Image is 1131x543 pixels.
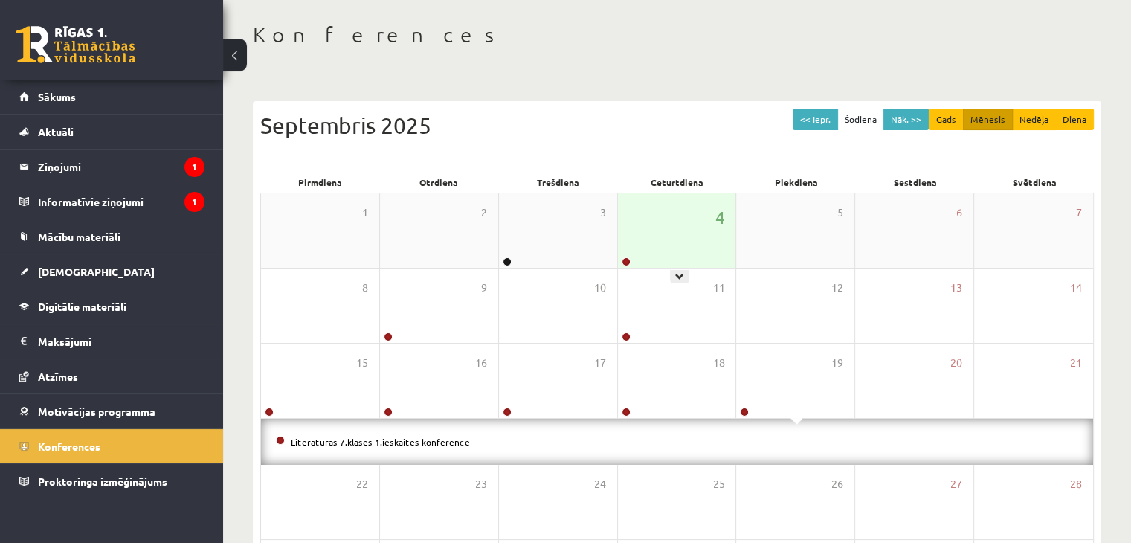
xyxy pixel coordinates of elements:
[362,280,368,296] span: 8
[712,355,724,371] span: 18
[498,172,617,193] div: Trešdiena
[260,172,379,193] div: Pirmdiena
[16,26,135,63] a: Rīgas 1. Tālmācības vidusskola
[481,205,487,221] span: 2
[712,476,724,492] span: 25
[793,109,838,130] button: << Iepr.
[38,405,155,418] span: Motivācijas programma
[975,172,1094,193] div: Svētdiena
[963,109,1013,130] button: Mēnesis
[38,475,167,488] span: Proktoringa izmēģinājums
[356,355,368,371] span: 15
[356,476,368,492] span: 22
[38,90,76,103] span: Sākums
[837,109,884,130] button: Šodiena
[38,370,78,383] span: Atzīmes
[950,355,962,371] span: 20
[184,157,204,177] i: 1
[600,205,606,221] span: 3
[1070,476,1082,492] span: 28
[19,394,204,428] a: Motivācijas programma
[594,355,606,371] span: 17
[38,184,204,219] legend: Informatīvie ziņojumi
[1070,355,1082,371] span: 21
[594,476,606,492] span: 24
[19,219,204,254] a: Mācību materiāli
[38,265,155,278] span: [DEMOGRAPHIC_DATA]
[19,115,204,149] a: Aktuāli
[38,300,126,313] span: Digitālie materiāli
[831,355,843,371] span: 19
[475,355,487,371] span: 16
[481,280,487,296] span: 9
[253,22,1101,48] h1: Konferences
[291,436,470,448] a: Literatūras 7.klases 1.ieskaites konference
[19,464,204,498] a: Proktoringa izmēģinājums
[950,476,962,492] span: 27
[1012,109,1056,130] button: Nedēļa
[617,172,736,193] div: Ceturtdiena
[38,125,74,138] span: Aktuāli
[362,205,368,221] span: 1
[38,440,100,453] span: Konferences
[1055,109,1094,130] button: Diena
[837,205,843,221] span: 5
[19,254,204,289] a: [DEMOGRAPHIC_DATA]
[38,150,204,184] legend: Ziņojumi
[1070,280,1082,296] span: 14
[19,429,204,463] a: Konferences
[1076,205,1082,221] span: 7
[856,172,975,193] div: Sestdiena
[19,184,204,219] a: Informatīvie ziņojumi1
[831,476,843,492] span: 26
[594,280,606,296] span: 10
[475,476,487,492] span: 23
[950,280,962,296] span: 13
[184,192,204,212] i: 1
[19,150,204,184] a: Ziņojumi1
[38,230,120,243] span: Mācību materiāli
[883,109,929,130] button: Nāk. >>
[19,359,204,393] a: Atzīmes
[929,109,964,130] button: Gads
[715,205,724,230] span: 4
[19,80,204,114] a: Sākums
[379,172,498,193] div: Otrdiena
[956,205,962,221] span: 6
[831,280,843,296] span: 12
[712,280,724,296] span: 11
[737,172,856,193] div: Piekdiena
[38,324,204,359] legend: Maksājumi
[260,109,1094,142] div: Septembris 2025
[19,289,204,324] a: Digitālie materiāli
[19,324,204,359] a: Maksājumi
